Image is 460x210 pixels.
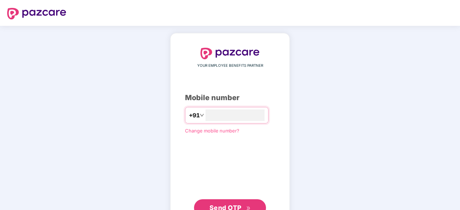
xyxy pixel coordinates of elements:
div: Mobile number [185,92,275,103]
span: YOUR EMPLOYEE BENEFITS PARTNER [197,63,263,69]
img: logo [7,8,66,19]
span: down [200,113,204,117]
span: +91 [189,111,200,120]
img: logo [200,48,260,59]
a: Change mobile number? [185,128,239,134]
